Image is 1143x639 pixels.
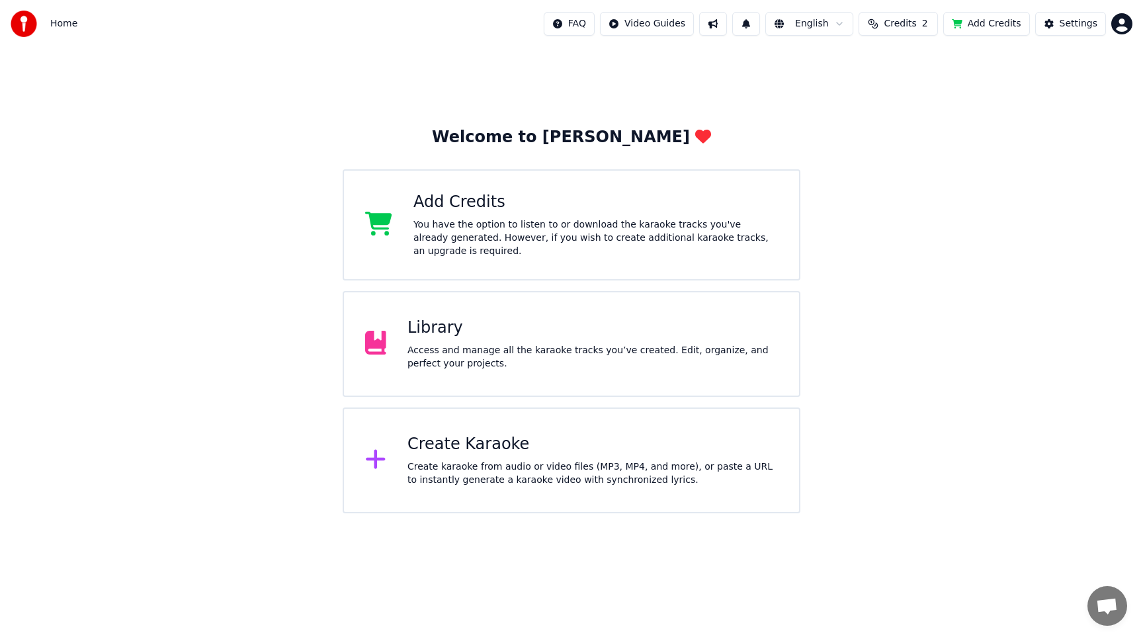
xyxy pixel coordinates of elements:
div: Settings [1060,17,1097,30]
span: Credits [884,17,916,30]
div: Create karaoke from audio or video files (MP3, MP4, and more), or paste a URL to instantly genera... [407,460,778,487]
span: Home [50,17,77,30]
button: Settings [1035,12,1106,36]
button: Video Guides [600,12,694,36]
div: You have the option to listen to or download the karaoke tracks you've already generated. However... [413,218,778,258]
a: Open chat [1087,586,1127,626]
div: Create Karaoke [407,434,778,455]
div: Access and manage all the karaoke tracks you’ve created. Edit, organize, and perfect your projects. [407,344,778,370]
button: Credits2 [859,12,938,36]
nav: breadcrumb [50,17,77,30]
img: youka [11,11,37,37]
span: 2 [922,17,928,30]
div: Add Credits [413,192,778,213]
div: Welcome to [PERSON_NAME] [432,127,711,148]
button: FAQ [544,12,595,36]
div: Library [407,318,778,339]
button: Add Credits [943,12,1030,36]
